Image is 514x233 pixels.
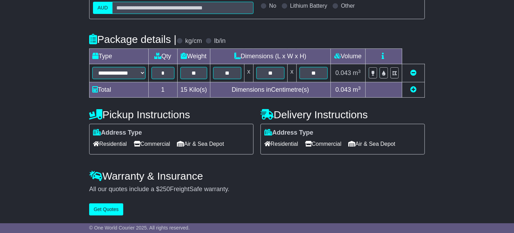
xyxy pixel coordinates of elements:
h4: Delivery Instructions [260,109,425,120]
span: 0.043 [335,86,351,93]
td: x [287,64,296,82]
h4: Warranty & Insurance [89,170,425,182]
label: AUD [93,2,112,14]
sup: 3 [358,85,361,91]
td: 1 [148,82,177,98]
h4: Pickup Instructions [89,109,254,120]
label: Address Type [93,129,142,137]
button: Get Quotes [89,203,123,216]
span: Commercial [134,138,170,149]
span: m [353,69,361,76]
td: x [244,64,253,82]
label: kg/cm [185,37,202,45]
span: 15 [180,86,187,93]
h4: Package details | [89,33,177,45]
a: Remove this item [410,69,416,76]
td: Kilo(s) [177,82,210,98]
span: © One World Courier 2025. All rights reserved. [89,225,190,231]
span: Commercial [305,138,341,149]
td: Dimensions (L x W x H) [210,49,330,64]
td: Volume [330,49,365,64]
span: m [353,86,361,93]
span: Residential [264,138,298,149]
a: Add new item [410,86,416,93]
div: All our quotes include a $ FreightSafe warranty. [89,186,425,193]
span: Residential [93,138,127,149]
label: Lithium Battery [290,2,327,9]
span: 250 [159,186,170,193]
span: Air & Sea Depot [177,138,224,149]
label: Other [341,2,355,9]
span: 0.043 [335,69,351,76]
td: Total [89,82,149,98]
span: Air & Sea Depot [349,138,396,149]
label: lb/in [214,37,226,45]
label: No [269,2,276,9]
label: Address Type [264,129,313,137]
td: Dimensions in Centimetre(s) [210,82,330,98]
sup: 3 [358,69,361,74]
td: Qty [148,49,177,64]
td: Type [89,49,149,64]
td: Weight [177,49,210,64]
